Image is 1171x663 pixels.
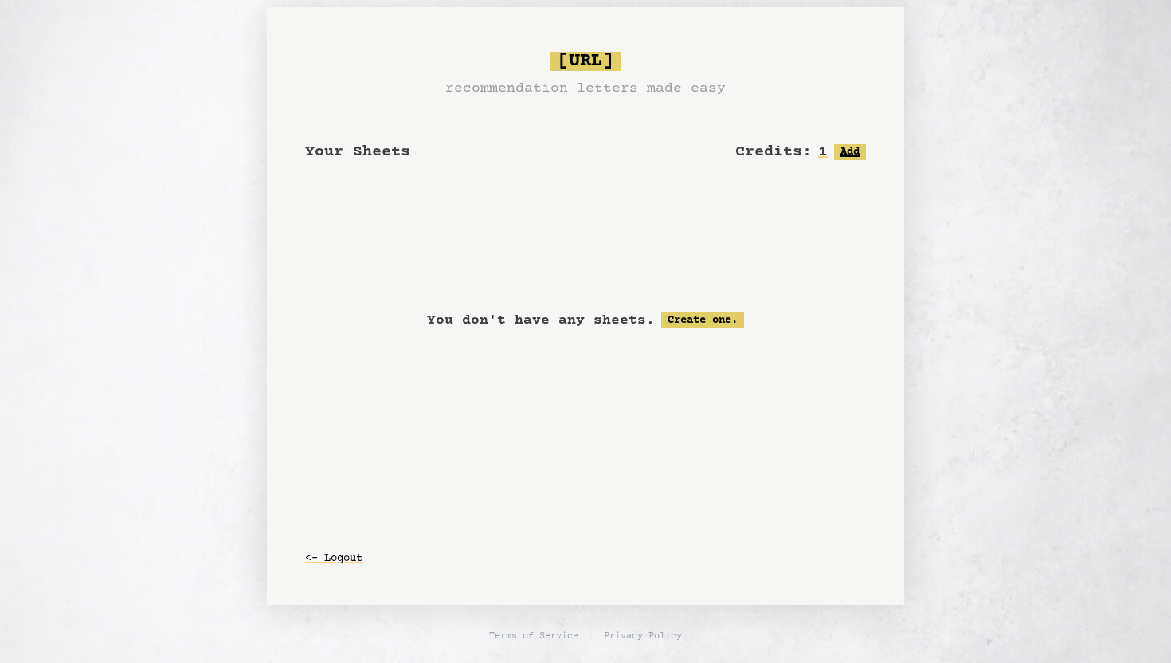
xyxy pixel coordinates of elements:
h3: recommendation letters made easy [445,77,726,100]
h2: 1 [818,141,828,163]
a: Create one. [661,312,744,328]
p: You don't have any sheets. [427,309,655,331]
h2: Credits: [735,141,812,163]
button: <- Logout [305,544,362,573]
span: [URL] [550,52,621,71]
a: Privacy Policy [604,630,682,643]
button: Add [834,144,866,160]
a: Terms of Service [489,630,578,643]
span: Your Sheets [305,143,410,161]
